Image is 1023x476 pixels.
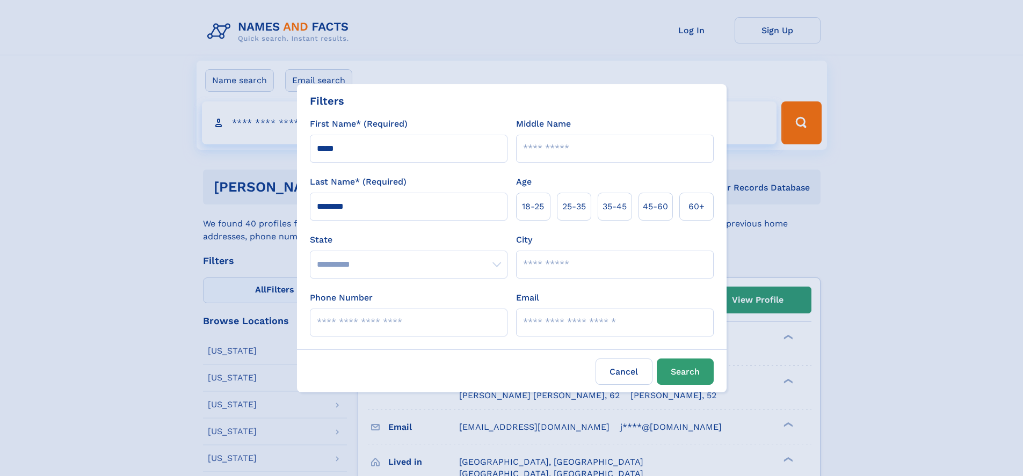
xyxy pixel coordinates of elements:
label: City [516,233,532,246]
span: 18‑25 [522,200,544,213]
span: 35‑45 [603,200,627,213]
label: First Name* (Required) [310,118,408,130]
label: Cancel [596,358,652,385]
label: Middle Name [516,118,571,130]
span: 45‑60 [643,200,668,213]
label: Age [516,175,532,188]
label: Email [516,291,539,304]
div: Filters [310,93,344,109]
span: 60+ [688,200,705,213]
label: Phone Number [310,291,373,304]
label: Last Name* (Required) [310,175,407,188]
span: 25‑35 [562,200,586,213]
label: State [310,233,507,246]
button: Search [657,358,714,385]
